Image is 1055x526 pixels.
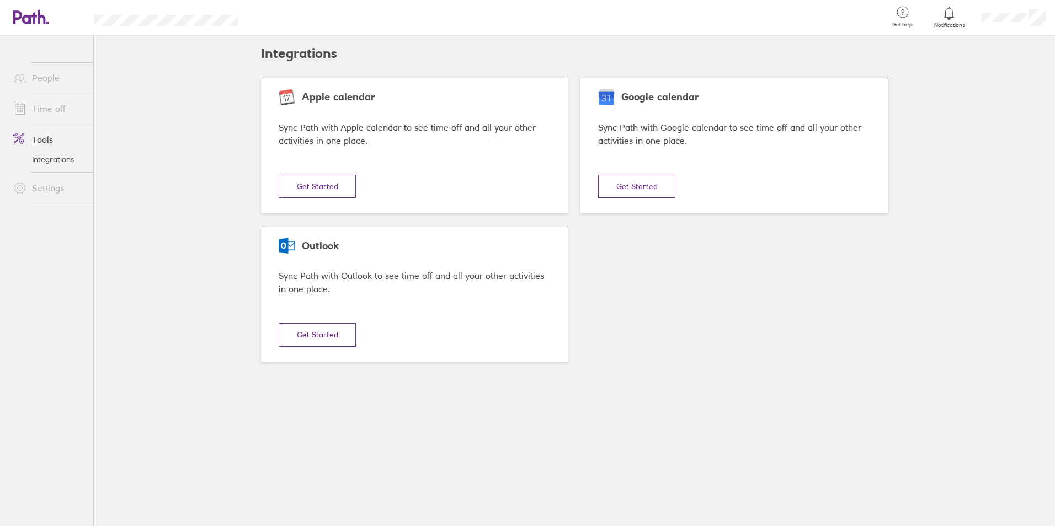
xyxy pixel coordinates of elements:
[598,92,870,103] div: Google calendar
[4,98,93,120] a: Time off
[279,240,551,252] div: Outlook
[279,121,551,148] div: Sync Path with Apple calendar to see time off and all your other activities in one place.
[261,36,337,71] h2: Integrations
[598,121,870,148] div: Sync Path with Google calendar to see time off and all your other activities in one place.
[4,151,93,168] a: Integrations
[279,323,356,346] button: Get Started
[4,67,93,89] a: People
[4,177,93,199] a: Settings
[931,6,967,29] a: Notifications
[598,175,675,198] button: Get Started
[279,175,356,198] button: Get Started
[279,92,551,103] div: Apple calendar
[4,128,93,151] a: Tools
[931,22,967,29] span: Notifications
[885,22,920,28] span: Get help
[279,269,551,297] div: Sync Path with Outlook to see time off and all your other activities in one place.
